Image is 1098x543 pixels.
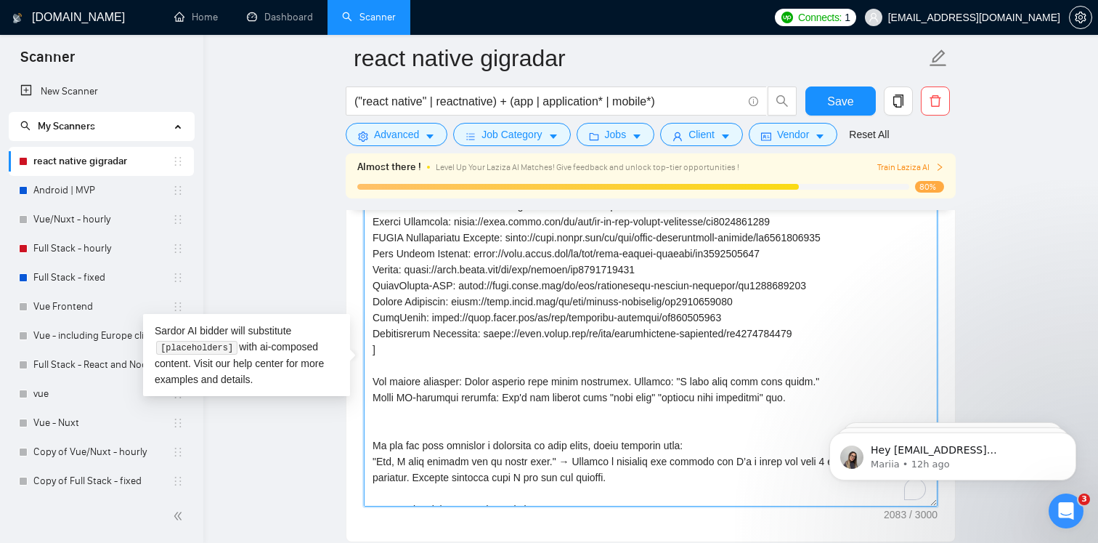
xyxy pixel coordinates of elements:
div: Sardor AI bidder will substitute with ai-composed content. Visit our for more examples and details. [143,314,350,396]
code: [placeholders] [156,341,237,355]
a: Full Stack - React and Node [33,350,172,379]
button: folderJobscaret-down [577,123,655,146]
li: Full Stack - fixed [9,263,194,292]
a: Copy of Full Stack - fixed [33,467,172,496]
span: caret-down [632,131,642,142]
span: bars [465,131,476,142]
li: Full Stack - hourly [9,234,194,263]
span: 3 [1078,494,1090,505]
button: barsJob Categorycaret-down [453,123,570,146]
li: Full Stack - React and Node [9,350,194,379]
span: right [935,163,944,172]
span: double-left [173,509,187,523]
span: 80% [915,181,944,193]
span: holder [172,243,184,254]
span: Almost there ! [357,159,421,175]
a: react native gigradar [33,147,172,176]
span: caret-down [548,131,558,142]
a: Reset All [849,126,889,142]
span: 1 [845,9,850,25]
span: edit [929,49,948,68]
button: settingAdvancedcaret-down [346,123,447,146]
span: Job Category [481,126,542,142]
span: My Scanners [38,120,95,132]
span: holder [172,156,184,167]
button: idcardVendorcaret-down [749,123,837,146]
button: Save [805,87,876,116]
a: New Scanner [20,77,182,106]
a: vue [33,379,172,409]
li: Vue - Nuxt [9,409,194,438]
textarea: To enrich screen reader interactions, please activate Accessibility in Grammarly extension settings [364,180,938,507]
span: search [20,121,30,131]
a: Vue - including Europe clients | only search title [33,321,172,350]
span: setting [358,131,368,142]
button: copy [884,87,913,116]
iframe: Intercom notifications message [808,402,1098,504]
span: caret-down [815,131,825,142]
button: setting [1069,6,1092,29]
span: user [672,131,683,142]
a: help center [233,358,283,369]
li: Copy of Vue/Nuxt - hourly [9,438,194,467]
a: Vue/Nuxt - hourly [33,205,172,234]
a: Vue - Nuxt [33,409,172,438]
span: holder [172,272,184,283]
a: setting [1069,12,1092,23]
span: caret-down [425,131,435,142]
img: logo [12,7,23,30]
span: Level Up Your Laziza AI Matches! Give feedback and unlock top-tier opportunities ! [436,162,739,172]
span: caret-down [720,131,731,142]
li: Copy of Full Stack - fixed [9,467,194,496]
li: Vue Frontend [9,292,194,321]
span: holder [172,417,184,429]
span: Vendor [777,126,809,142]
img: upwork-logo.png [781,12,793,23]
span: holder [172,301,184,313]
button: delete [921,87,950,116]
a: homeHome [174,11,218,23]
button: userClientcaret-down [660,123,743,146]
li: vue [9,379,194,409]
input: Scanner name... [354,40,926,76]
li: Vue - including Europe clients | only search title [9,321,194,350]
span: Save [827,92,853,110]
a: Vue Frontend [33,292,172,321]
span: info-circle [749,97,758,106]
li: Vue/Nuxt - hourly [9,205,194,234]
span: setting [1070,12,1091,23]
span: folder [589,131,599,142]
a: Android | MVP [33,176,172,205]
span: copy [884,94,912,108]
span: My Scanners [20,120,95,132]
span: delete [922,94,949,108]
span: holder [172,475,184,487]
span: Connects: [798,9,842,25]
span: user [869,12,879,23]
button: Train Laziza AI [877,161,944,174]
span: Advanced [374,126,419,142]
button: search [768,87,797,116]
li: New Scanner [9,77,194,106]
span: holder [172,446,184,458]
span: Scanner [9,47,86,77]
span: idcard [761,131,771,142]
span: search [768,94,796,108]
a: Full Stack - fixed [33,263,172,292]
a: searchScanner [342,11,396,23]
input: Search Freelance Jobs... [354,92,742,110]
span: Jobs [605,126,627,142]
a: Full Stack - hourly [33,234,172,263]
li: Android | MVP [9,176,194,205]
a: Copy of Vue/Nuxt - hourly [33,438,172,467]
li: react native gigradar [9,147,194,176]
a: dashboardDashboard [247,11,313,23]
span: holder [172,214,184,225]
span: holder [172,185,184,196]
iframe: Intercom live chat [1049,494,1083,528]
